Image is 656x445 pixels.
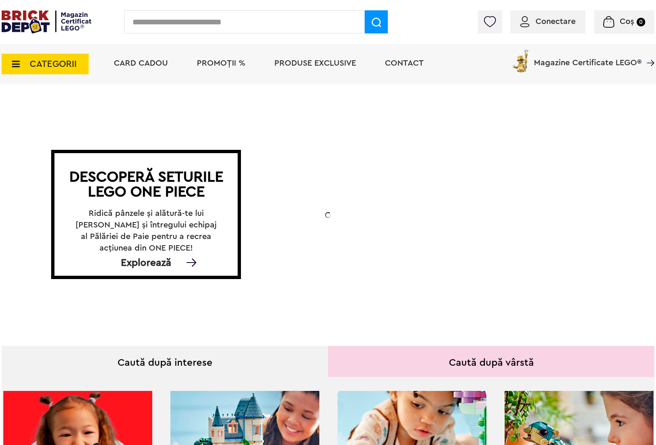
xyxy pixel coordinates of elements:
span: Conectare [536,17,576,26]
span: Coș [620,17,634,26]
span: Magazine Certificate LEGO® [534,48,642,67]
a: Produse exclusive [274,59,356,67]
h2: Ridică pânzele și alătură-te lui [PERSON_NAME] și întregului echipaj al Pălăriei de Paie pentru a... [73,208,219,242]
div: Caută după vârstă [328,346,654,377]
span: CATEGORII [30,59,77,69]
a: Contact [385,59,424,67]
div: Explorează [54,259,238,267]
h1: Descoperă seturile LEGO ONE PIECE [64,170,229,199]
a: Card Cadou [114,59,168,67]
img: Explorează [183,258,200,267]
a: PROMOȚII % [197,59,245,67]
div: Caută după interese [2,346,328,377]
a: Magazine Certificate LEGO® [642,48,654,56]
small: 0 [637,18,645,26]
a: Conectare [520,17,576,26]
